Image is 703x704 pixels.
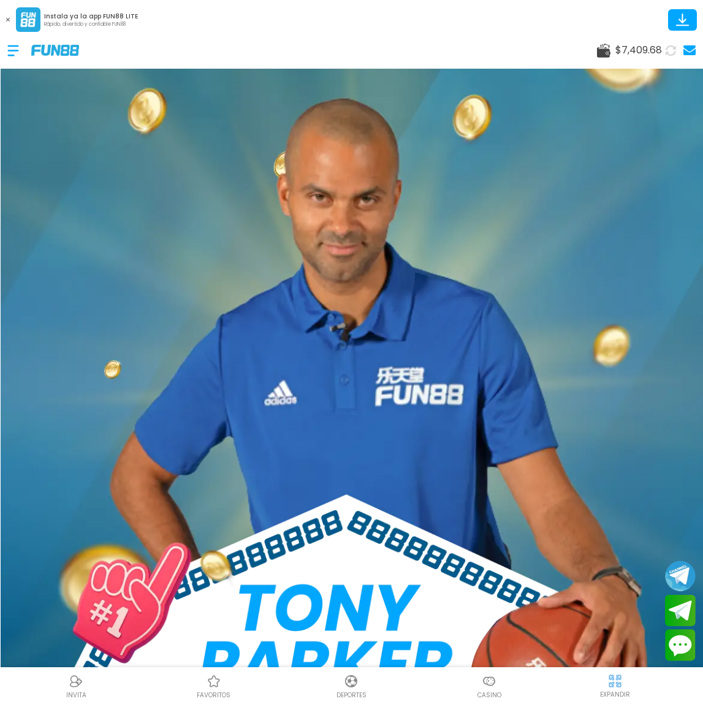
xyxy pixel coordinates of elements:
a: ReferralReferralINVITA [7,672,145,700]
a: Casino FavoritosCasino Favoritosfavoritos [145,672,283,700]
p: INVITA [66,691,86,700]
p: favoritos [197,691,230,700]
a: DeportesDeportesDeportes [283,672,420,700]
button: Join telegram [665,595,696,627]
button: Contact customer service [665,629,696,661]
img: Referral [69,674,83,689]
p: Deportes [336,691,367,700]
img: Company Logo [31,45,79,55]
img: Deportes [344,674,359,689]
img: Casino Favoritos [207,674,221,689]
p: EXPANDIR [600,690,630,699]
p: Instala ya la app FUN88 LITE [44,12,138,21]
button: Join telegram channel [665,560,696,592]
img: App Logo [16,7,40,32]
img: Casino [482,674,496,689]
p: Rápido, divertido y confiable FUN88 [44,21,138,28]
span: $ 7,409.68 [615,43,662,58]
p: Casino [477,691,501,700]
img: hide [607,673,623,689]
a: CasinoCasinoCasino [420,672,558,700]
